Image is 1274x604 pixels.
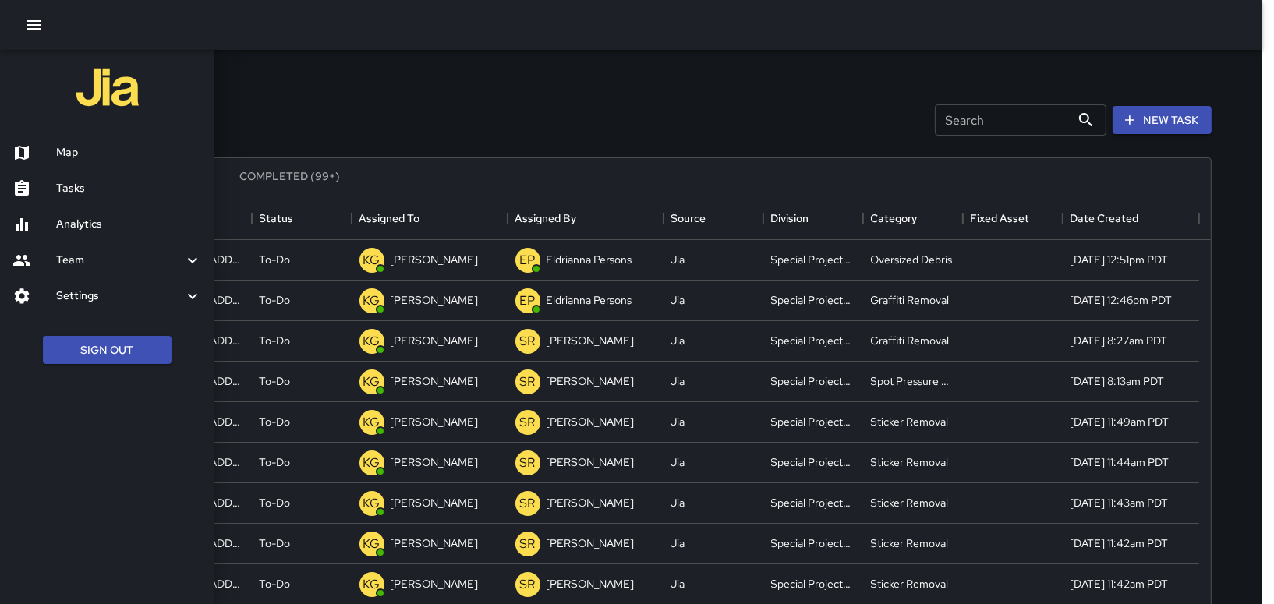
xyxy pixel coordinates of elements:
img: jia-logo [76,56,139,118]
h6: Team [56,252,183,269]
h6: Analytics [56,216,202,233]
h6: Settings [56,288,183,305]
h6: Tasks [56,180,202,197]
h6: Map [56,144,202,161]
button: Sign Out [43,336,172,365]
